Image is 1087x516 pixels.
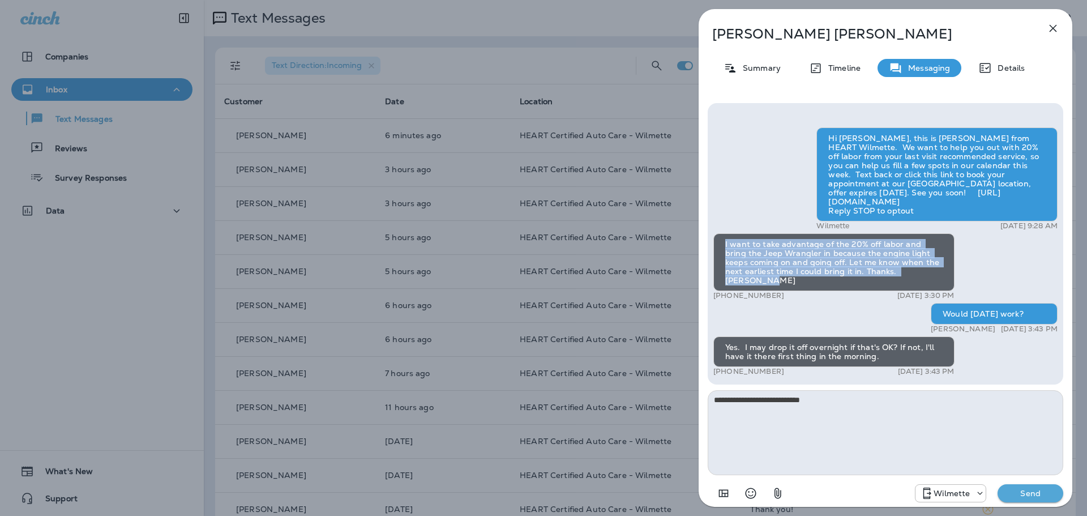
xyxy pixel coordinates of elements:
p: Wilmette [816,221,849,231]
p: [DATE] 3:30 PM [897,291,955,300]
button: Send [998,484,1063,502]
button: Add in a premade template [712,482,735,505]
div: Hi [PERSON_NAME], this is [PERSON_NAME] from HEART Wilmette. We want to help you out with 20% off... [816,127,1058,221]
p: [DATE] 3:43 PM [1001,325,1058,334]
p: [PERSON_NAME] [931,325,995,334]
p: [DATE] 9:28 AM [1000,221,1058,231]
p: Details [992,63,1025,73]
button: Select an emoji [739,482,762,505]
p: Timeline [823,63,861,73]
div: Yes. I may drop it off overnight if that's OK? If not, I'll have it there first thing in the morn... [713,336,955,367]
p: Summary [737,63,781,73]
p: [DATE] 3:43 PM [898,367,955,376]
p: Wilmette [934,489,970,498]
p: [PHONE_NUMBER] [713,291,784,300]
p: Send [1007,488,1054,498]
div: +1 (847) 865-9557 [915,487,986,500]
p: [PHONE_NUMBER] [713,367,784,376]
div: I want to take advantage of the 20% off labor and bring the Jeep Wrangler in because the engine l... [713,233,955,291]
div: Would [DATE] work? [931,303,1058,325]
p: Messaging [902,63,950,73]
p: [PERSON_NAME] [PERSON_NAME] [712,26,1021,42]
